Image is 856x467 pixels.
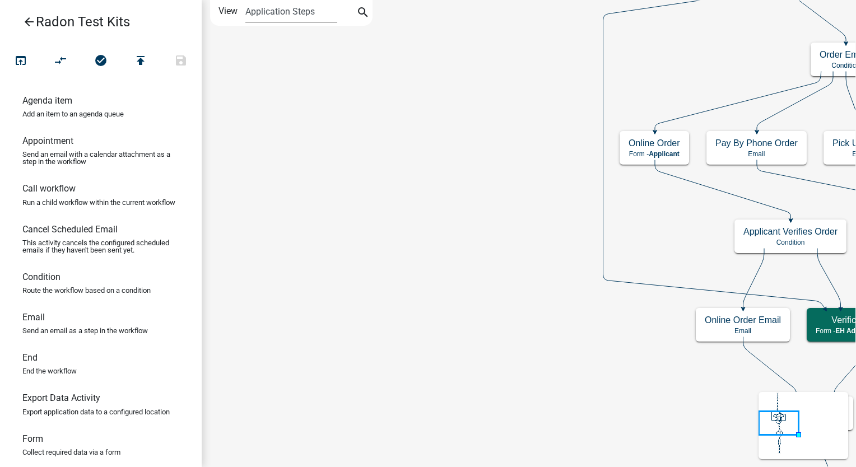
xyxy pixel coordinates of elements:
[161,49,201,73] button: Save
[354,4,372,22] button: search
[22,312,45,323] h6: Email
[1,49,41,73] button: Test Workflow
[22,95,72,106] h6: Agenda item
[22,393,100,403] h6: Export Data Activity
[22,433,43,444] h6: Form
[705,315,781,325] h5: Online Order Email
[743,226,838,237] h5: Applicant Verifies Order
[629,138,680,148] h5: Online Order
[22,151,179,165] p: Send an email with a calendar attachment as a step in the workflow
[22,272,61,282] h6: Condition
[22,408,170,415] p: Export application data to a configured location
[715,150,798,158] p: Email
[22,183,76,194] h6: Call workflow
[81,49,121,73] button: No problems
[22,136,73,146] h6: Appointment
[54,54,68,69] i: compare_arrows
[715,138,798,148] h5: Pay By Phone Order
[22,449,120,456] p: Collect required data via a form
[22,327,148,334] p: Send an email as a step in the workflow
[22,110,124,118] p: Add an item to an agenda queue
[22,367,77,375] p: End the workflow
[94,54,108,69] i: check_circle
[22,287,151,294] p: Route the workflow based on a condition
[705,327,781,335] p: Email
[743,239,838,246] p: Condition
[22,239,179,254] p: This activity cancels the configured scheduled emails if they haven't been sent yet.
[120,49,161,73] button: Publish
[22,199,175,206] p: Run a child workflow within the current workflow
[649,150,680,158] span: Applicant
[9,9,184,35] a: Radon Test Kits
[134,54,147,69] i: publish
[629,150,680,158] p: Form -
[22,352,38,363] h6: End
[356,6,370,21] i: search
[14,54,27,69] i: open_in_browser
[22,15,36,31] i: arrow_back
[22,224,118,235] h6: Cancel Scheduled Email
[40,49,81,73] button: Auto Layout
[174,54,188,69] i: save
[1,49,201,76] div: Workflow actions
